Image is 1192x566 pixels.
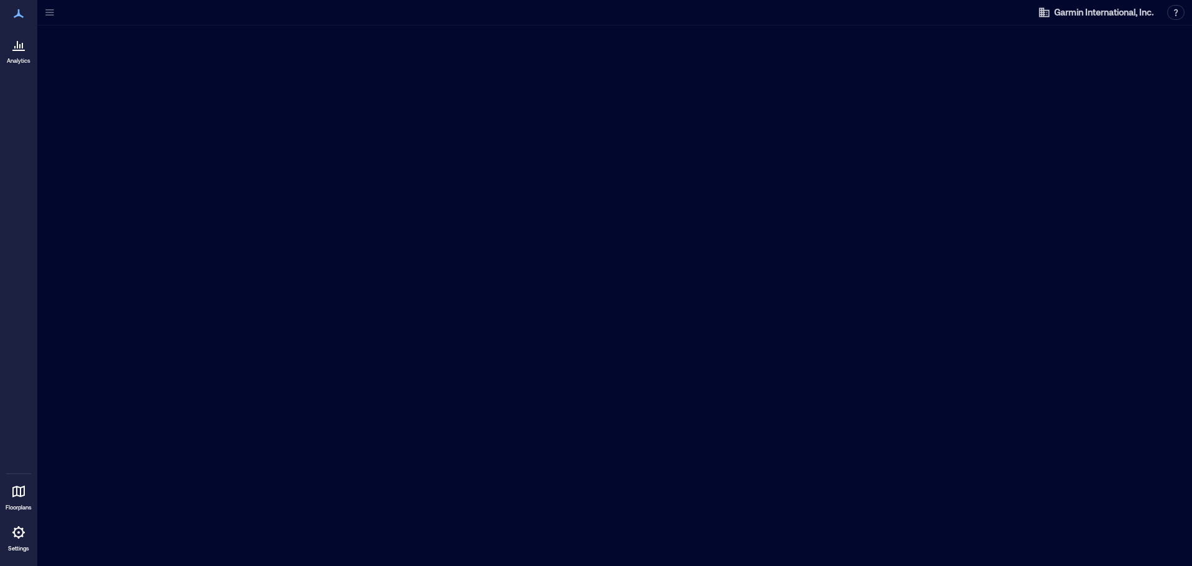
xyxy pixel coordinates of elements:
[3,30,34,68] a: Analytics
[7,57,30,65] p: Analytics
[1054,6,1154,19] span: Garmin International, Inc.
[4,518,34,556] a: Settings
[8,545,29,552] p: Settings
[2,477,35,515] a: Floorplans
[6,504,32,511] p: Floorplans
[1034,2,1157,22] button: Garmin International, Inc.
